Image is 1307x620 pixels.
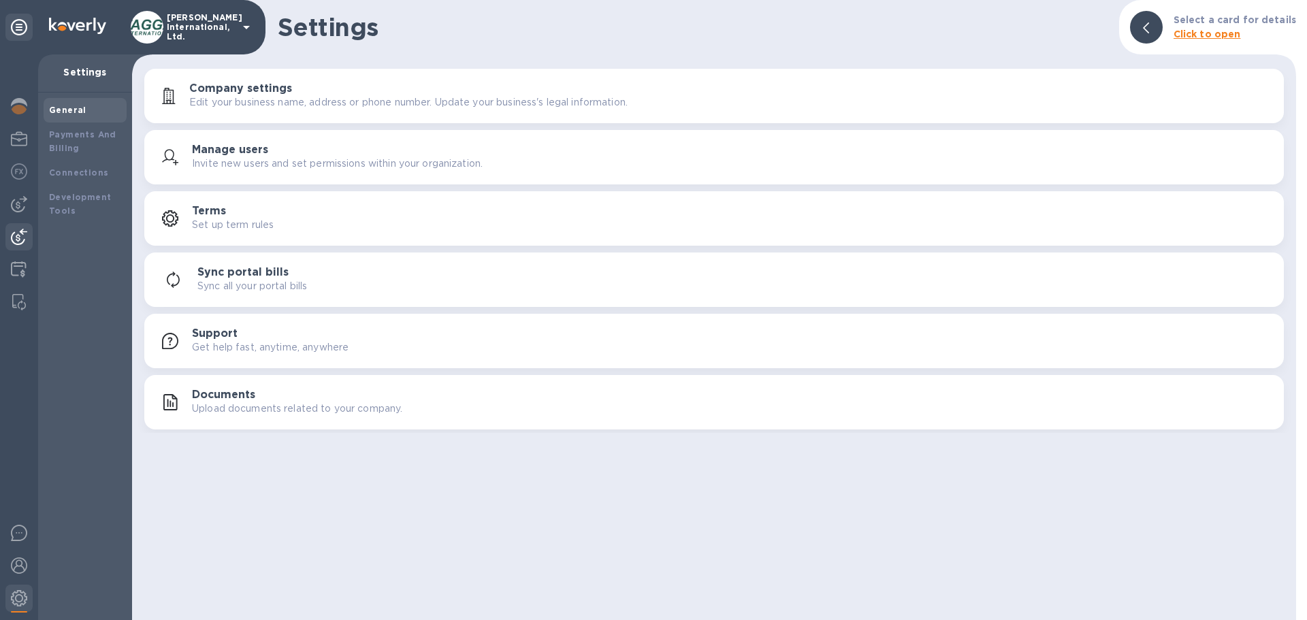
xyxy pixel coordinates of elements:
[144,375,1284,429] button: DocumentsUpload documents related to your company.
[192,144,268,157] h3: Manage users
[144,314,1284,368] button: SupportGet help fast, anytime, anywhere
[144,130,1284,184] button: Manage usersInvite new users and set permissions within your organization.
[5,14,33,41] div: Unpin categories
[278,13,1108,42] h1: Settings
[192,402,402,416] p: Upload documents related to your company.
[11,163,27,180] img: Foreign exchange
[49,192,111,216] b: Development Tools
[49,129,116,153] b: Payments And Billing
[192,157,483,171] p: Invite new users and set permissions within your organization.
[49,167,108,178] b: Connections
[49,105,86,115] b: General
[197,279,307,293] p: Sync all your portal bills
[189,95,628,110] p: Edit your business name, address or phone number. Update your business's legal information.
[144,69,1284,123] button: Company settingsEdit your business name, address or phone number. Update your business's legal in...
[197,266,289,279] h3: Sync portal bills
[144,252,1284,307] button: Sync portal billsSync all your portal bills
[144,191,1284,246] button: TermsSet up term rules
[11,131,27,147] img: My Profile
[167,13,235,42] p: [PERSON_NAME] International, Ltd.
[49,65,121,79] p: Settings
[1174,14,1296,25] b: Select a card for details
[192,205,226,218] h3: Terms
[192,218,274,232] p: Set up term rules
[192,327,238,340] h3: Support
[192,340,349,355] p: Get help fast, anytime, anywhere
[192,389,255,402] h3: Documents
[189,82,292,95] h3: Company settings
[49,18,106,34] img: Logo
[1174,29,1241,39] b: Click to open
[11,261,27,278] img: Credit hub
